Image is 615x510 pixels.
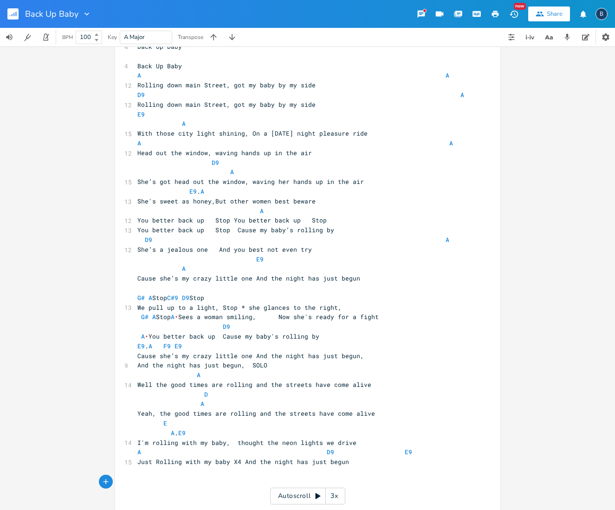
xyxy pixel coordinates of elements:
[326,488,343,504] div: 3x
[137,81,316,89] span: Rolling down main Street, got my baby by my side
[212,158,219,167] span: D9
[446,71,449,79] span: A
[260,207,264,215] span: A
[596,3,608,25] button: B
[446,235,449,244] span: A
[141,332,145,340] span: A
[460,91,464,99] span: A
[137,129,368,137] span: With those city light shining, On a [DATE] night pleasure ride
[547,10,563,18] div: Share
[327,448,334,456] span: D9
[137,438,356,447] span: I'm rolling with my baby, thought the neon lights we drive
[178,429,186,437] span: E9
[167,294,178,302] span: C#9
[124,33,145,41] span: A Major
[163,342,171,350] span: F9
[230,168,234,176] span: A
[514,3,526,10] div: New
[145,235,152,244] span: D9
[137,380,371,389] span: Well the good times are rolling and the streets have come alive
[137,149,312,157] span: Head out the window, waving hands up in the air
[137,245,312,254] span: She’s a jealous one And you best not even try
[256,255,264,263] span: E9
[137,342,145,350] span: E9
[137,322,449,340] span: You better back up Cause my baby's rolling by
[137,139,141,147] span: A
[25,10,78,18] span: Back Up Baby
[62,35,73,40] div: BPM
[137,352,364,360] span: Cause she’s my crazy little one And the night has just begun,
[223,322,230,331] span: D9
[175,313,178,321] span: \u2028
[152,313,156,321] span: A
[182,264,186,273] span: A
[137,294,204,302] span: Stop Stop
[145,332,149,340] span: \u2028
[137,448,141,456] span: A
[189,187,197,196] span: E9
[137,458,349,466] span: Just Rolling with my baby X4 And the night has just begun
[137,294,145,302] span: G#
[137,110,145,118] span: E9
[201,399,204,408] span: A
[108,34,117,40] div: Key
[270,488,345,504] div: Autoscroll
[137,361,267,369] span: And the night has just begun, SOLO
[171,313,175,321] span: A
[405,448,412,456] span: E9
[137,62,182,70] span: Back Up Baby
[141,313,149,321] span: G#
[137,226,334,234] span: You better back up Stop Cause my baby’s rolling by
[596,8,608,20] div: boywells
[137,409,375,418] span: Yeah, the good times are rolling and the streets have come alive
[137,91,145,99] span: D9
[175,342,182,350] span: E9
[201,187,204,196] span: A
[137,177,364,186] span: She’s got head out the window, waving her hands up in the air
[149,294,152,302] span: A
[204,390,208,399] span: D
[137,342,186,350] span: .
[528,7,570,21] button: Share
[149,342,152,350] span: A
[137,197,316,205] span: She's sweet as honey,But other women best beware
[182,119,186,128] span: A
[171,429,175,437] span: A
[505,6,523,22] button: New
[137,274,360,282] span: Cause she’s my crazy little one And the night has just begun
[137,187,204,196] span: .
[178,34,203,40] div: Transpose
[163,419,167,427] span: E
[197,371,201,379] span: A
[449,139,453,147] span: A
[137,216,327,224] span: You better back up Stop You better back up Stop
[137,71,141,79] span: A
[137,313,379,321] span: Stop Sees a woman smiling, Now she's ready for a fight
[182,294,189,302] span: D9
[137,419,468,437] span: .
[137,100,316,109] span: Rolling down main Street, got my baby by my side
[137,303,342,312] span: We pull up to a light, Stop * she glances to the right,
